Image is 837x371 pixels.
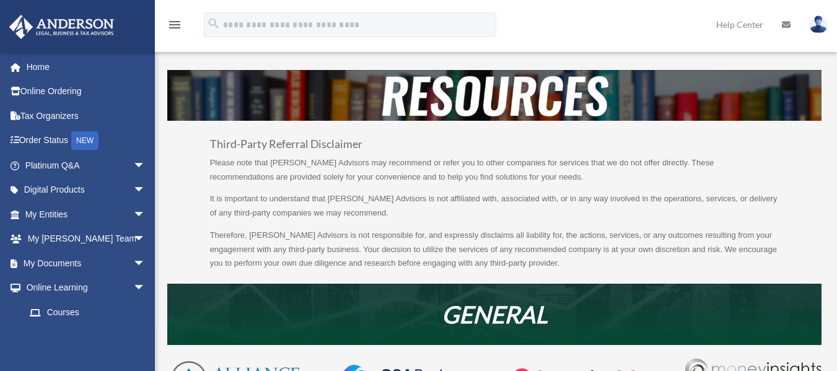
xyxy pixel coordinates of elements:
[133,251,158,276] span: arrow_drop_down
[133,227,158,252] span: arrow_drop_down
[9,178,164,203] a: Digital Productsarrow_drop_down
[17,300,164,325] a: Courses
[71,131,99,150] div: NEW
[133,276,158,301] span: arrow_drop_down
[9,153,164,178] a: Platinum Q&Aarrow_drop_down
[6,15,118,39] img: Anderson Advisors Platinum Portal
[133,202,158,227] span: arrow_drop_down
[167,17,182,32] i: menu
[9,227,164,251] a: My [PERSON_NAME] Teamarrow_drop_down
[442,300,548,328] em: GENERAL
[9,79,164,104] a: Online Ordering
[9,276,164,300] a: Online Learningarrow_drop_down
[9,251,164,276] a: My Documentsarrow_drop_down
[9,55,164,79] a: Home
[17,325,164,349] a: Video Training
[210,192,779,229] p: It is important to understand that [PERSON_NAME] Advisors is not affiliated with, associated with...
[207,17,221,30] i: search
[9,103,164,128] a: Tax Organizers
[167,70,822,121] img: resources-header
[210,139,779,156] h3: Third-Party Referral Disclaimer
[133,153,158,178] span: arrow_drop_down
[167,22,182,32] a: menu
[9,202,164,227] a: My Entitiesarrow_drop_down
[133,178,158,203] span: arrow_drop_down
[210,156,779,193] p: Please note that [PERSON_NAME] Advisors may recommend or refer you to other companies for service...
[9,128,164,154] a: Order StatusNEW
[210,229,779,271] p: Therefore, [PERSON_NAME] Advisors is not responsible for, and expressly disclaims all liability f...
[809,15,828,33] img: User Pic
